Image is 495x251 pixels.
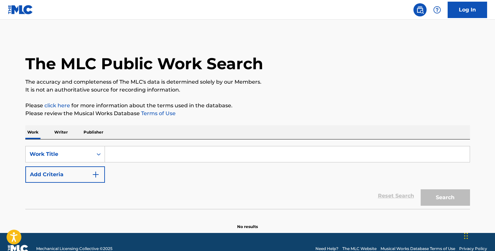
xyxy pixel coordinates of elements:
p: Work [25,125,40,139]
a: Terms of Use [140,110,176,116]
p: It is not an authoritative source for recording information. [25,86,470,94]
a: Public Search [413,3,427,16]
p: Publisher [82,125,105,139]
p: No results [237,216,258,230]
p: Please for more information about the terms used in the database. [25,102,470,110]
button: Add Criteria [25,166,105,183]
iframe: Chat Widget [462,220,495,251]
img: MLC Logo [8,5,33,14]
form: Search Form [25,146,470,209]
div: Work Title [30,150,89,158]
div: Help [431,3,444,16]
img: 9d2ae6d4665cec9f34b9.svg [92,171,100,178]
a: click here [44,102,70,109]
img: help [433,6,441,14]
img: search [416,6,424,14]
a: Log In [448,2,487,18]
p: Writer [52,125,70,139]
h1: The MLC Public Work Search [25,54,263,73]
p: Please review the Musical Works Database [25,110,470,117]
p: The accuracy and completeness of The MLC's data is determined solely by our Members. [25,78,470,86]
div: Drag [464,226,468,246]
